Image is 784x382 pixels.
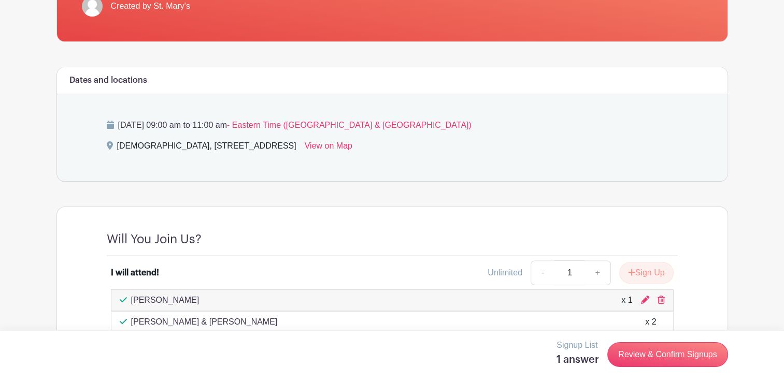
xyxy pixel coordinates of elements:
button: Sign Up [619,262,674,284]
h5: 1 answer [557,354,599,366]
p: [PERSON_NAME] & [PERSON_NAME] [131,316,278,328]
p: [DATE] 09:00 am to 11:00 am [107,119,678,131]
div: I will attend! [111,267,159,279]
a: View on Map [305,140,352,156]
div: Unlimited [488,267,522,279]
h6: Dates and locations [69,76,147,85]
a: Review & Confirm Signups [607,342,728,367]
p: [PERSON_NAME] [131,294,199,306]
div: x 1 [621,294,632,306]
h4: Will You Join Us? [107,232,202,247]
a: + [585,260,610,285]
p: Signup List [557,339,599,351]
div: [DEMOGRAPHIC_DATA], [STREET_ADDRESS] [117,140,296,156]
div: x 2 [645,316,656,328]
span: - Eastern Time ([GEOGRAPHIC_DATA] & [GEOGRAPHIC_DATA]) [227,121,472,129]
a: - [531,260,554,285]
